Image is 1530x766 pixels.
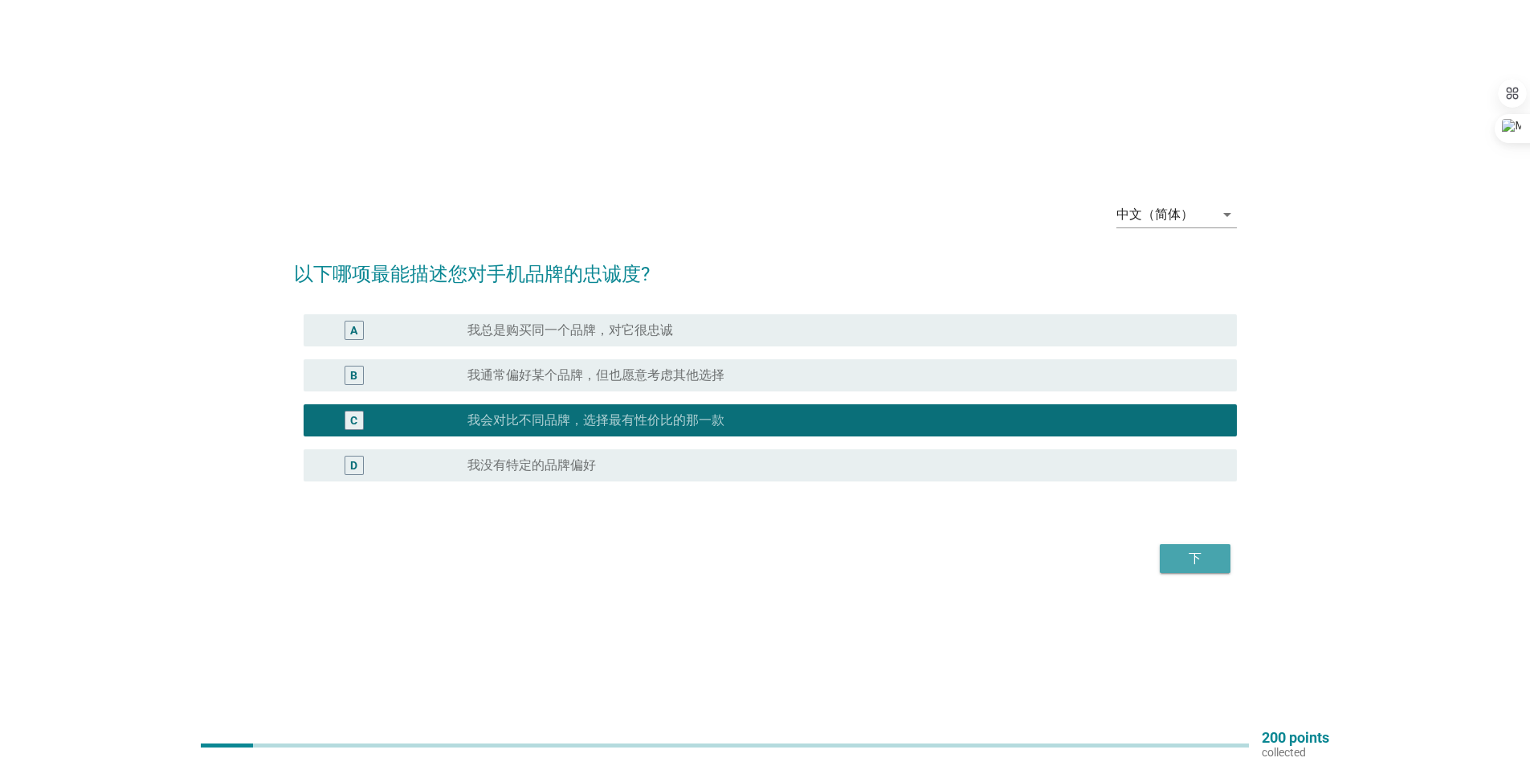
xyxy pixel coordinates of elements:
[1218,205,1237,224] i: arrow_drop_down
[1173,549,1218,568] div: 下
[350,457,357,473] div: D
[350,412,357,428] div: C
[1160,544,1230,573] button: 下
[467,322,673,338] label: 我总是购买同一个品牌，对它很忠诚
[467,412,724,428] label: 我会对比不同品牌，选择最有性价比的那一款
[350,367,357,383] div: B
[1262,731,1329,745] p: 200 points
[1116,207,1193,222] div: 中文（简体）
[467,367,724,383] label: 我通常偏好某个品牌，但也愿意考虑其他选择
[467,457,596,473] label: 我没有特定的品牌偏好
[350,322,357,338] div: A
[1262,745,1329,760] p: collected
[294,244,1237,289] h2: 以下哪项最能描述您对手机品牌的忠诚度?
